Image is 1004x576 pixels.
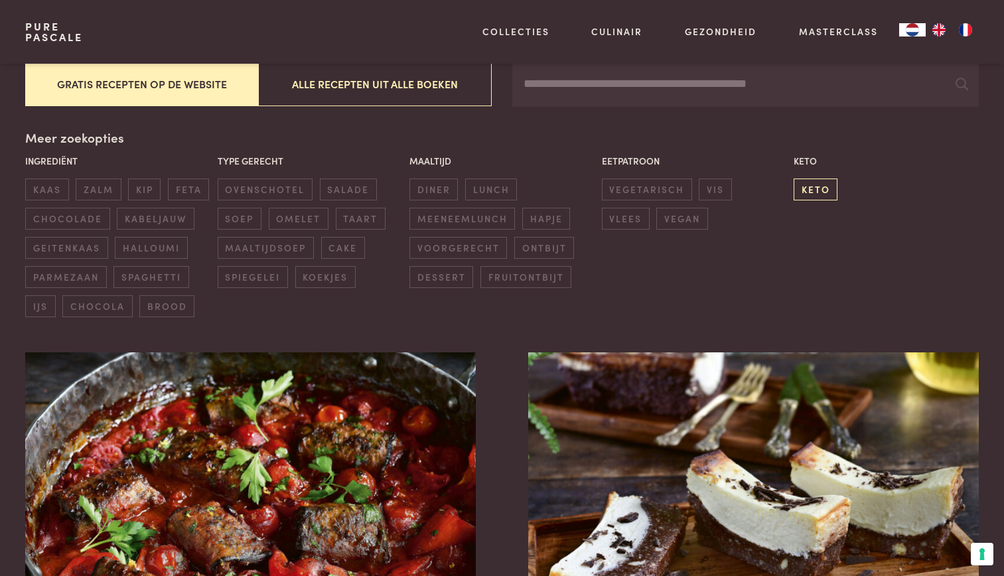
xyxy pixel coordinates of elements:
span: halloumi [115,237,187,259]
button: Gratis recepten op de website [25,62,258,106]
span: spiegelei [218,266,288,288]
span: cake [321,237,365,259]
a: FR [952,23,979,36]
span: parmezaan [25,266,106,288]
p: Maaltijd [409,154,595,168]
div: Language [899,23,926,36]
a: NL [899,23,926,36]
ul: Language list [926,23,979,36]
span: vlees [602,208,650,230]
span: koekjes [295,266,356,288]
span: chocolade [25,208,109,230]
span: maaltijdsoep [218,237,314,259]
span: ontbijt [514,237,574,259]
span: vegetarisch [602,179,692,200]
span: taart [336,208,386,230]
span: dessert [409,266,473,288]
a: Culinair [591,25,642,38]
span: meeneemlunch [409,208,515,230]
button: Uw voorkeuren voor toestemming voor trackingtechnologieën [971,543,993,565]
span: brood [139,295,194,317]
a: Collecties [482,25,549,38]
span: vegan [656,208,707,230]
span: ijs [25,295,55,317]
span: lunch [465,179,517,200]
a: Gezondheid [685,25,756,38]
p: Type gerecht [218,154,403,168]
p: Eetpatroon [602,154,787,168]
span: voorgerecht [409,237,507,259]
span: chocola [62,295,132,317]
span: kip [128,179,161,200]
span: geitenkaas [25,237,108,259]
span: salade [320,179,377,200]
p: Keto [794,154,979,168]
span: spaghetti [113,266,188,288]
span: keto [794,179,837,200]
span: zalm [76,179,121,200]
span: vis [699,179,731,200]
span: hapje [522,208,570,230]
span: kabeljauw [117,208,194,230]
a: PurePascale [25,21,83,42]
span: omelet [269,208,328,230]
a: Masterclass [799,25,878,38]
span: feta [168,179,209,200]
span: kaas [25,179,68,200]
aside: Language selected: Nederlands [899,23,979,36]
span: diner [409,179,458,200]
p: Ingrediënt [25,154,210,168]
a: EN [926,23,952,36]
span: ovenschotel [218,179,313,200]
span: fruitontbijt [480,266,571,288]
button: Alle recepten uit alle boeken [258,62,491,106]
span: soep [218,208,261,230]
